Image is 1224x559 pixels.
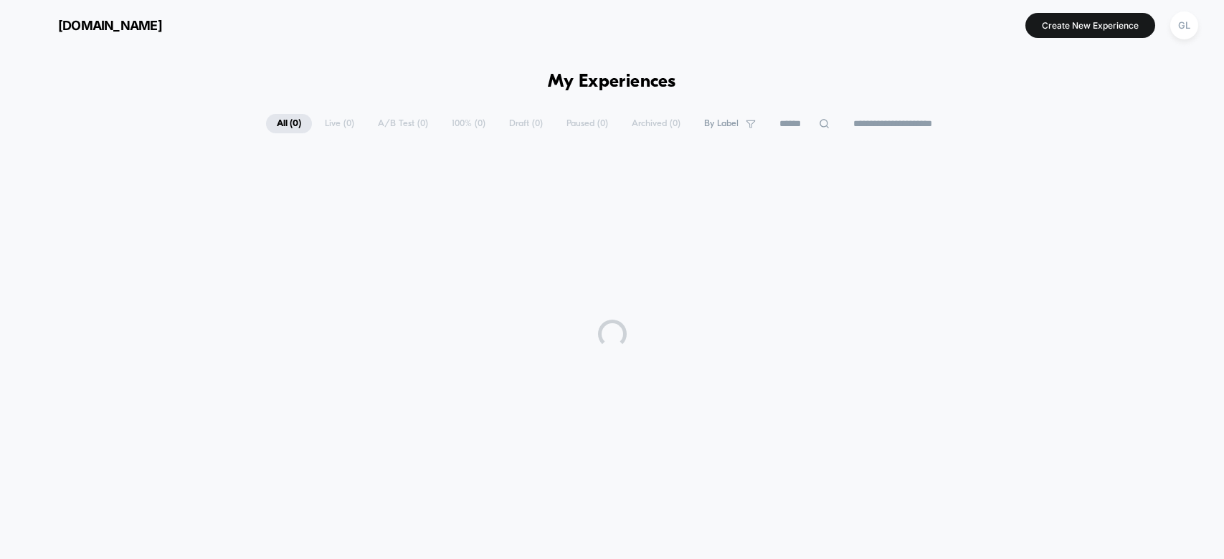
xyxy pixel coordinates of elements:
[266,114,312,133] span: All ( 0 )
[548,72,676,92] h1: My Experiences
[1170,11,1198,39] div: GL
[1166,11,1202,40] button: GL
[22,14,166,37] button: [DOMAIN_NAME]
[58,18,162,33] span: [DOMAIN_NAME]
[1025,13,1155,38] button: Create New Experience
[704,118,739,129] span: By Label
